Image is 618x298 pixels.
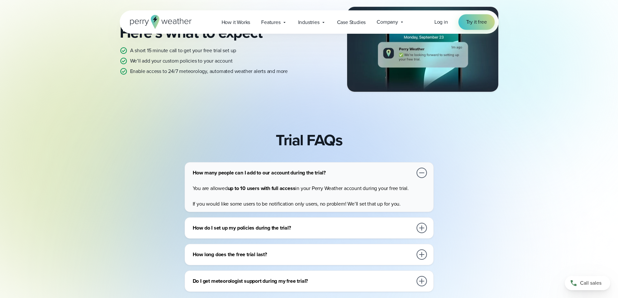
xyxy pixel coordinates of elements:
span: Try it free [466,18,487,26]
a: How it Works [216,16,256,29]
h3: Do I get meteorologist support during my free trial? [193,277,413,285]
h2: Here’s what to expect [120,23,304,42]
a: Case Studies [332,16,371,29]
strong: up to 10 users with full access [228,185,296,192]
p: If you would like some users to be notification only users, no problem! We’ll set that up for you. [193,200,428,208]
a: Call sales [565,276,610,290]
h3: How long does the free trial last? [193,251,413,258]
span: Call sales [580,279,601,287]
span: Company [377,18,398,26]
p: We’ll add your custom policies to your account [130,57,233,65]
a: Try it free [458,14,495,30]
h3: How do I set up my policies during the trial? [193,224,413,232]
span: Case Studies [337,18,366,26]
p: Enable access to 24/7 meteorology, automated weather alerts and more [130,67,288,75]
a: Log in [434,18,448,26]
p: A short 15 minute call to get your free trial set up [130,47,236,54]
span: Industries [298,18,320,26]
h2: Trial FAQs [276,131,342,149]
p: You are allowed in your Perry Weather account during your free trial. [193,185,428,192]
span: How it Works [222,18,250,26]
h3: How many people can I add to our account during the trial? [193,169,413,177]
span: Features [261,18,280,26]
